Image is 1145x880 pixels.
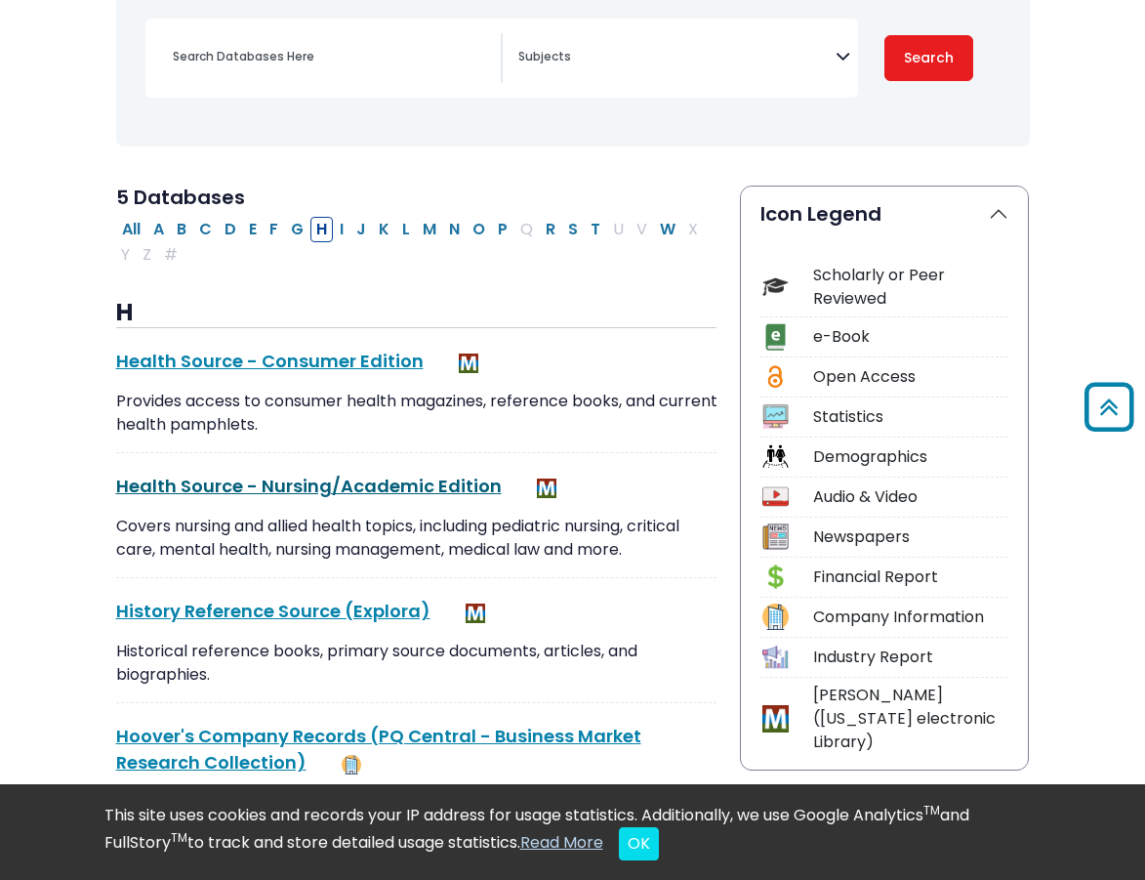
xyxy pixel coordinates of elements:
[537,479,556,498] img: MeL (Michigan electronic Library)
[193,217,218,242] button: Filter Results C
[813,485,1008,509] div: Audio & Video
[116,349,424,373] a: Health Source - Consumer Edition
[813,445,1008,469] div: Demographics
[161,43,501,71] input: Search database by title or keyword
[884,35,974,81] button: Submit for Search Results
[116,724,641,775] a: Hoover's Company Records (PQ Central - Business Market Research Collection)
[585,217,606,242] button: Filter Results T
[342,755,361,775] img: Company Information
[762,644,789,670] img: Icon Industry Report
[104,804,1042,860] div: This site uses cookies and records your IP address for usage statistics. Additionally, we use Goo...
[492,217,513,242] button: Filter Results P
[540,217,561,242] button: Filter Results R
[762,323,789,350] img: Icon e-Book
[813,525,1008,549] div: Newspapers
[813,405,1008,429] div: Statistics
[373,217,395,242] button: Filter Results K
[116,299,717,328] h3: H
[762,705,789,732] img: Icon MeL (Michigan electronic Library)
[116,474,502,498] a: Health Source - Nursing/Academic Edition
[417,217,442,242] button: Filter Results M
[518,51,836,66] textarea: Search
[763,363,788,390] img: Icon Open Access
[762,443,789,470] img: Icon Demographics
[562,217,584,242] button: Filter Results S
[813,325,1008,349] div: e-Book
[813,264,1008,311] div: Scholarly or Peer Reviewed
[762,403,789,430] img: Icon Statistics
[171,217,192,242] button: Filter Results B
[762,604,789,630] img: Icon Company Information
[264,217,284,242] button: Filter Results F
[813,365,1008,389] div: Open Access
[1078,391,1140,423] a: Back to Top
[813,566,1008,589] div: Financial Report
[219,217,242,242] button: Filter Results D
[310,217,333,242] button: Filter Results H
[619,827,659,860] button: Close
[762,564,789,590] img: Icon Financial Report
[762,483,789,510] img: Icon Audio & Video
[459,354,478,373] img: MeL (Michigan electronic Library)
[813,606,1008,629] div: Company Information
[285,217,309,242] button: Filter Results G
[813,684,1008,754] div: [PERSON_NAME] ([US_STATE] electronic Library)
[171,829,187,846] sup: TM
[116,390,717,437] p: Provides access to consumer health magazines, reference books, and current health pamphlets.
[334,217,349,242] button: Filter Results I
[116,184,245,211] span: 5 Databases
[520,831,603,854] a: Read More
[443,217,466,242] button: Filter Results N
[923,802,940,818] sup: TM
[762,524,789,550] img: Icon Newspapers
[116,218,706,266] div: Alpha-list to filter by first letter of database name
[741,187,1028,241] button: Icon Legend
[762,273,789,300] img: Icon Scholarly or Peer Reviewed
[396,217,416,242] button: Filter Results L
[467,217,491,242] button: Filter Results O
[350,217,372,242] button: Filter Results J
[116,640,717,687] p: Historical reference books, primary source documents, articles, and biographies.
[116,217,146,242] button: All
[116,599,430,623] a: History Reference Source (Explora)
[147,217,170,242] button: Filter Results A
[243,217,263,242] button: Filter Results E
[813,646,1008,669] div: Industry Report
[466,604,485,623] img: MeL (Michigan electronic Library)
[116,515,717,562] p: Covers nursing and allied health topics, including pediatric nursing, critical care, mental healt...
[654,217,681,242] button: Filter Results W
